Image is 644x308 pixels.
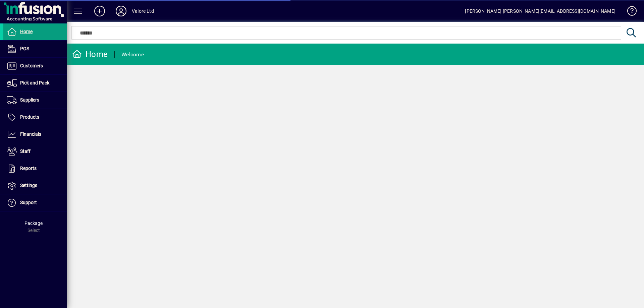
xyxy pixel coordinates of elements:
[20,166,37,171] span: Reports
[20,63,43,68] span: Customers
[20,80,49,85] span: Pick and Pack
[3,41,67,57] a: POS
[20,131,41,137] span: Financials
[3,160,67,177] a: Reports
[622,1,636,23] a: Knowledge Base
[20,97,39,103] span: Suppliers
[89,5,110,17] button: Add
[132,6,154,16] div: Valore Ltd
[3,177,67,194] a: Settings
[3,143,67,160] a: Staff
[121,49,144,60] div: Welcome
[20,148,31,154] span: Staff
[20,114,39,120] span: Products
[3,75,67,91] a: Pick and Pack
[24,221,43,226] span: Package
[3,126,67,143] a: Financials
[72,49,108,60] div: Home
[3,92,67,109] a: Suppliers
[3,58,67,74] a: Customers
[110,5,132,17] button: Profile
[20,200,37,205] span: Support
[20,29,33,34] span: Home
[20,46,29,51] span: POS
[465,6,615,16] div: [PERSON_NAME] [PERSON_NAME][EMAIL_ADDRESS][DOMAIN_NAME]
[20,183,37,188] span: Settings
[3,194,67,211] a: Support
[3,109,67,126] a: Products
